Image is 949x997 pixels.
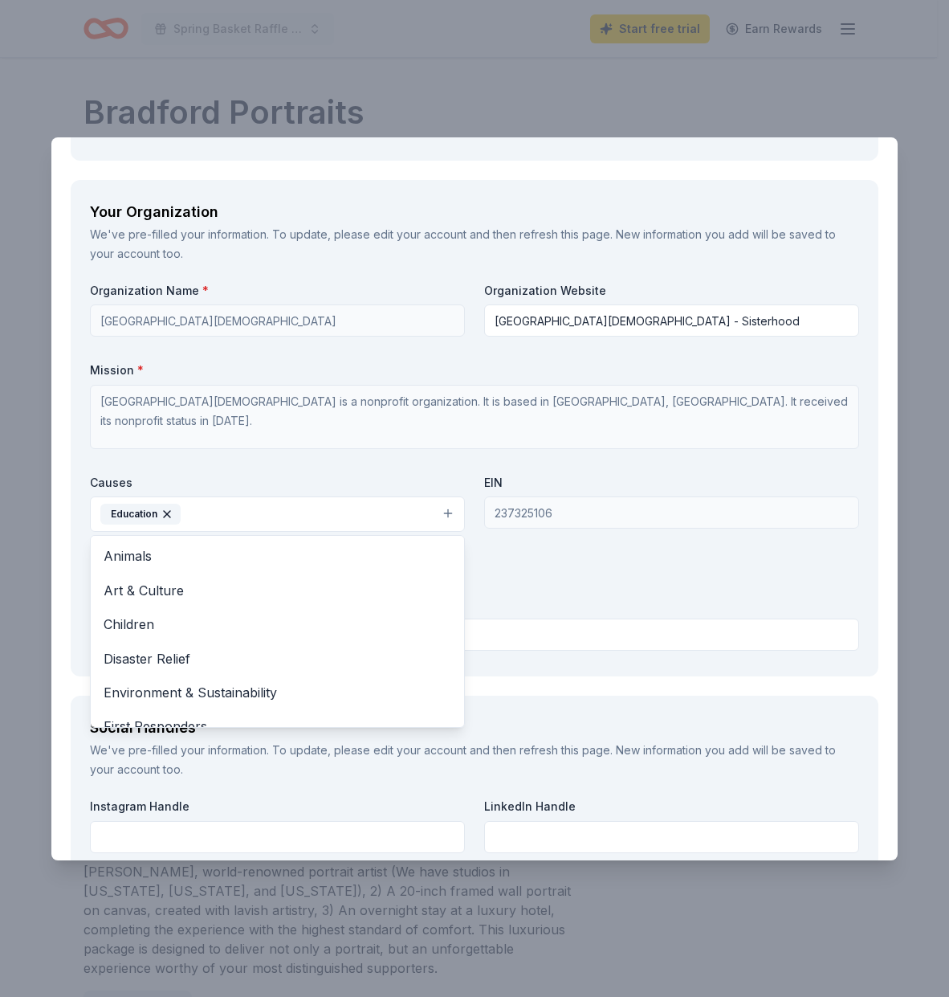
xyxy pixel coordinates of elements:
span: Disaster Relief [104,648,451,669]
div: Education [100,504,181,525]
span: First Responders [104,716,451,737]
span: Art & Culture [104,580,451,601]
span: Children [104,614,451,635]
div: Education [90,535,465,728]
button: Education [90,496,465,532]
span: Environment & Sustainability [104,682,451,703]
span: Animals [104,545,451,566]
